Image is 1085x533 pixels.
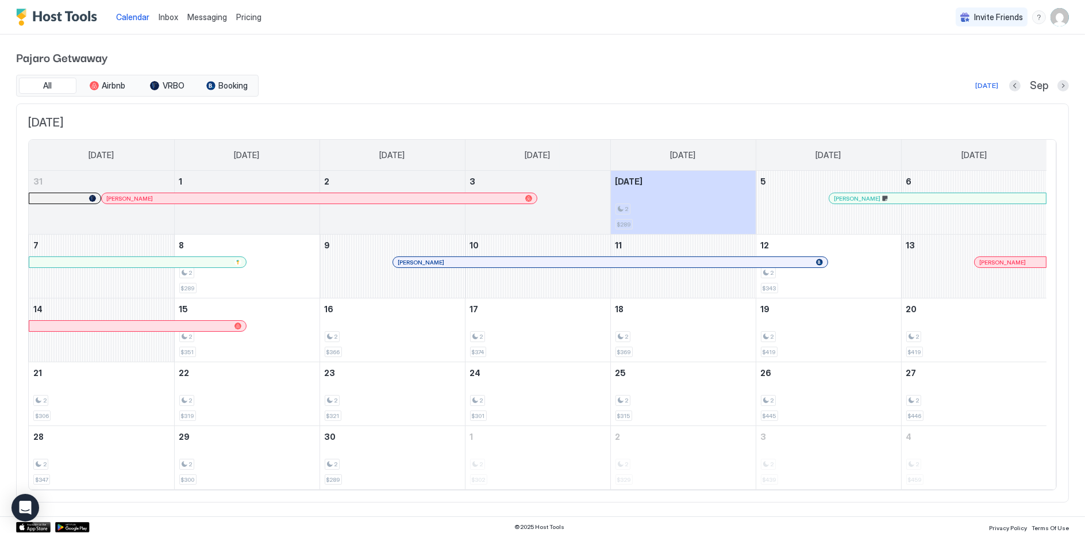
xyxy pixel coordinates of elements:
[174,362,320,426] td: September 22, 2025
[187,11,227,23] a: Messaging
[326,348,340,356] span: $366
[615,432,621,442] span: 2
[617,348,631,356] span: $369
[33,432,44,442] span: 28
[320,426,465,447] a: September 30, 2025
[756,298,901,320] a: September 19, 2025
[625,397,629,404] span: 2
[908,412,922,420] span: $446
[320,298,465,362] td: September 16, 2025
[33,240,39,250] span: 7
[16,9,102,26] div: Host Tools Logo
[179,432,190,442] span: 29
[610,362,756,426] td: September 25, 2025
[138,78,196,94] button: VRBO
[761,432,767,442] span: 3
[615,240,622,250] span: 11
[1032,10,1046,24] div: menu
[1032,524,1069,531] span: Terms Of Use
[106,195,153,202] span: [PERSON_NAME]
[906,368,917,378] span: 27
[33,304,43,314] span: 14
[514,140,562,171] a: Wednesday
[816,150,841,160] span: [DATE]
[325,432,336,442] span: 30
[906,240,915,250] span: 13
[763,412,776,420] span: $445
[617,221,631,228] span: $289
[761,368,772,378] span: 26
[763,285,776,292] span: $343
[43,461,47,468] span: 2
[756,171,901,192] a: September 5, 2025
[55,522,90,532] a: Google Play Store
[33,177,43,186] span: 31
[901,362,1046,426] td: September 27, 2025
[756,171,901,235] td: September 5, 2025
[480,397,483,404] span: 2
[472,412,485,420] span: $301
[179,304,188,314] span: 15
[79,78,136,94] button: Airbnb
[325,304,334,314] span: 16
[198,78,256,94] button: Booking
[470,432,474,442] span: 1
[916,397,919,404] span: 2
[470,240,479,250] span: 10
[320,362,465,384] a: September 23, 2025
[334,461,338,468] span: 2
[961,150,987,160] span: [DATE]
[611,362,756,384] a: September 25, 2025
[671,150,696,160] span: [DATE]
[525,150,551,160] span: [DATE]
[979,259,1041,266] div: [PERSON_NAME]
[950,140,998,171] a: Saturday
[761,240,769,250] span: 12
[465,171,610,192] a: September 3, 2025
[234,150,260,160] span: [DATE]
[116,11,149,23] a: Calendar
[470,368,481,378] span: 24
[465,298,610,320] a: September 17, 2025
[902,362,1047,384] a: September 27, 2025
[174,235,320,298] td: September 8, 2025
[465,235,610,256] a: September 10, 2025
[615,368,626,378] span: 25
[617,412,630,420] span: $315
[189,333,193,340] span: 2
[325,240,330,250] span: 9
[761,177,767,186] span: 5
[465,426,610,490] td: October 1, 2025
[181,348,194,356] span: $351
[44,80,52,91] span: All
[470,304,479,314] span: 17
[1009,80,1021,91] button: Previous month
[189,269,193,277] span: 2
[219,80,248,91] span: Booking
[102,80,126,91] span: Airbnb
[175,298,320,320] a: September 15, 2025
[611,171,756,192] a: September 4, 2025
[320,298,465,320] a: September 16, 2025
[610,426,756,490] td: October 2, 2025
[906,304,917,314] span: 20
[974,79,1000,93] button: [DATE]
[175,235,320,256] a: September 8, 2025
[465,235,610,298] td: September 10, 2025
[106,195,532,202] div: [PERSON_NAME]
[236,12,261,22] span: Pricing
[771,269,774,277] span: 2
[901,426,1046,490] td: October 4, 2025
[979,259,1026,266] span: [PERSON_NAME]
[902,171,1047,192] a: September 6, 2025
[179,368,190,378] span: 22
[29,298,174,320] a: September 14, 2025
[659,140,707,171] a: Thursday
[33,368,42,378] span: 21
[43,397,47,404] span: 2
[1057,80,1069,91] button: Next month
[175,426,320,447] a: September 29, 2025
[29,235,174,298] td: September 7, 2025
[761,304,770,314] span: 19
[908,348,921,356] span: $419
